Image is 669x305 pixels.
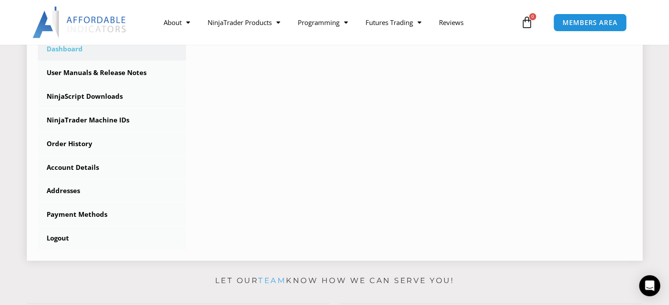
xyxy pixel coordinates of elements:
p: Let our know how we can serve you! [27,274,643,288]
a: Logout [38,227,186,250]
img: LogoAI | Affordable Indicators – NinjaTrader [33,7,127,38]
div: Open Intercom Messenger [639,275,660,296]
a: NinjaTrader Machine IDs [38,109,186,132]
a: Account Details [38,156,186,179]
a: NinjaScript Downloads [38,85,186,108]
a: NinjaTrader Products [199,12,289,32]
span: 0 [529,13,536,20]
a: team [258,276,286,285]
a: Order History [38,133,186,155]
a: Futures Trading [357,12,430,32]
a: MEMBERS AREA [553,14,627,32]
nav: Menu [155,12,519,32]
a: About [155,12,199,32]
a: Programming [289,12,357,32]
a: 0 [508,10,546,35]
a: Reviews [430,12,472,32]
a: Addresses [38,179,186,202]
span: MEMBERS AREA [563,19,618,26]
a: User Manuals & Release Notes [38,61,186,84]
a: Payment Methods [38,203,186,226]
nav: Account pages [38,38,186,250]
a: Dashboard [38,38,186,61]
